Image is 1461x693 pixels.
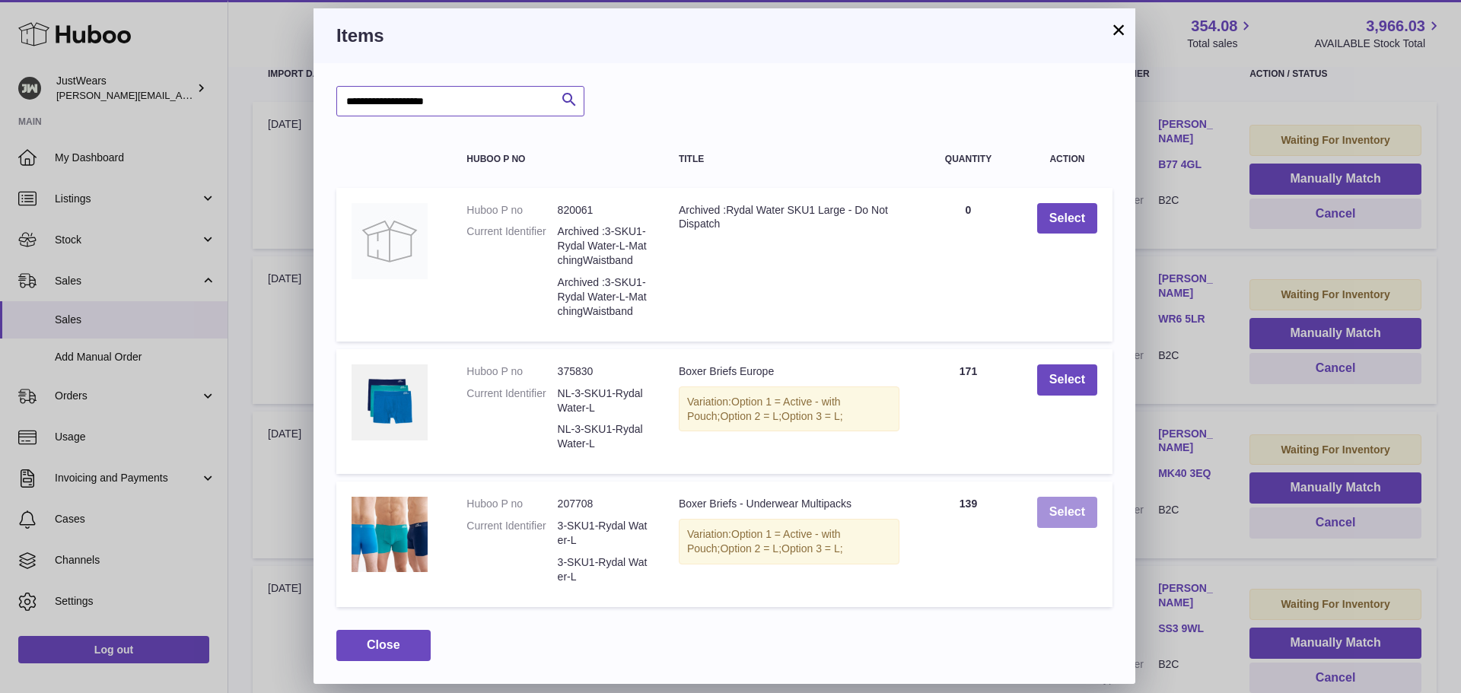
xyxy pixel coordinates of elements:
dt: Current Identifier [466,519,557,548]
dd: 820061 [558,203,648,218]
dd: Archived :3-SKU1-Rydal Water-L-MatchingWaistband [558,224,648,268]
div: Boxer Briefs - Underwear Multipacks [679,497,899,511]
dt: Huboo P no [466,364,557,379]
td: 171 [915,349,1022,474]
dt: Current Identifier [466,386,557,415]
div: Archived :Rydal Water SKU1 Large - Do Not Dispatch [679,203,899,232]
img: Archived :Rydal Water SKU1 Large - Do Not Dispatch [352,203,428,279]
td: 139 [915,482,1022,606]
dd: 3-SKU1-Rydal Water-L [558,519,648,548]
button: Select [1037,364,1097,396]
dt: Huboo P no [466,497,557,511]
span: Option 2 = L; [720,542,781,555]
button: Select [1037,203,1097,234]
div: Variation: [679,386,899,432]
img: Boxer Briefs - Underwear Multipacks [352,497,428,572]
th: Huboo P no [451,139,664,180]
span: Option 3 = L; [781,410,843,422]
td: 0 [915,188,1022,342]
div: Variation: [679,519,899,564]
button: × [1109,21,1128,39]
dt: Current Identifier [466,224,557,268]
div: Boxer Briefs Europe [679,364,899,379]
dd: 375830 [558,364,648,379]
th: Quantity [915,139,1022,180]
dd: 207708 [558,497,648,511]
dt: Huboo P no [466,203,557,218]
img: Boxer Briefs Europe [352,364,428,440]
span: Close [367,638,400,651]
dd: NL-3-SKU1-Rydal Water-L [558,386,648,415]
dd: Archived :3-SKU1-Rydal Water-L-MatchingWaistband [558,275,648,319]
button: Select [1037,497,1097,528]
span: Option 2 = L; [720,410,781,422]
th: Title [664,139,915,180]
span: Option 1 = Active - with Pouch; [687,396,841,422]
span: Option 3 = L; [781,542,843,555]
span: Option 1 = Active - with Pouch; [687,528,841,555]
th: Action [1022,139,1112,180]
h3: Items [336,24,1112,48]
button: Close [336,630,431,661]
dd: NL-3-SKU1-Rydal Water-L [558,422,648,451]
dd: 3-SKU1-Rydal Water-L [558,555,648,584]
